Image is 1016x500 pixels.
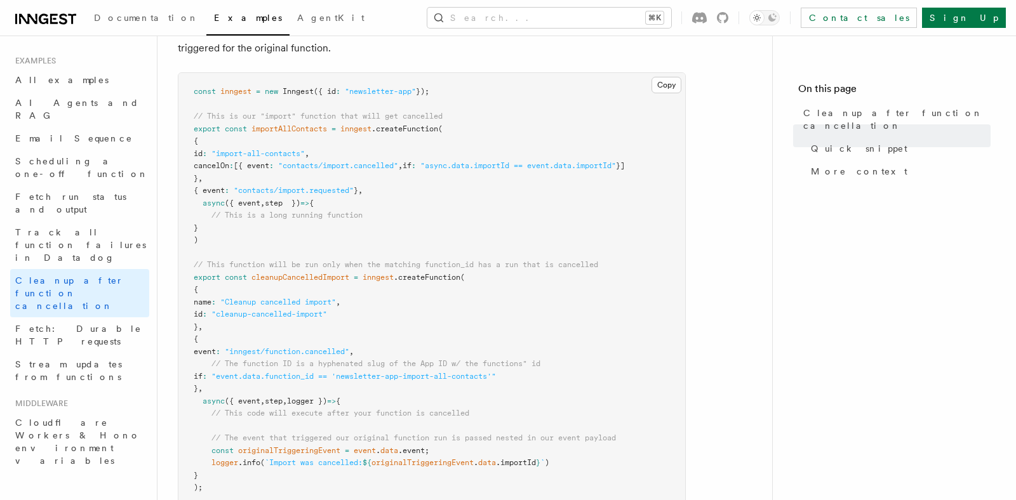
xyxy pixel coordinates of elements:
button: Copy [652,77,681,93]
span: Fetch run status and output [15,192,126,214]
span: // This code will execute after your function is cancelled [211,409,469,418]
span: inngest [363,273,394,282]
span: originalTriggeringEvent [371,458,474,467]
span: ({ event [225,199,260,207]
h4: On this page [798,81,991,102]
span: All examples [15,75,109,85]
span: step }) [265,199,300,207]
span: export [194,273,220,282]
span: { [194,136,198,145]
span: { event [194,186,225,195]
span: : [336,87,340,96]
span: : [203,310,207,319]
span: ({ event [225,397,260,405]
span: } [194,471,198,480]
a: Sign Up [922,8,1006,28]
span: // The function ID is a hyphenated slug of the App ID w/ the functions" id [211,359,540,368]
span: "event.data.function_id == 'newsletter-app-import-all-contacts'" [211,372,496,381]
span: }] [616,161,625,170]
span: importAllContacts [251,124,327,133]
span: , [198,384,203,393]
span: , [260,397,265,405]
a: AgentKit [290,4,372,34]
span: const [225,273,247,282]
a: Quick snippet [806,137,991,160]
a: Cleanup after function cancellation [798,102,991,137]
span: , [336,298,340,306]
span: , [349,347,354,356]
span: Fetch: Durable HTTP requests [15,324,142,346]
span: } [194,223,198,232]
span: `Import was cancelled: [265,458,363,467]
span: => [300,199,309,207]
a: Cloudflare Workers & Hono environment variables [10,411,149,472]
span: Cleanup after function cancellation [15,275,124,311]
span: "cleanup-cancelled-import" [211,310,327,319]
span: = [345,446,349,455]
span: Email Sequence [15,133,133,143]
span: new [265,87,278,96]
span: , [198,322,203,331]
span: "inngest/function.cancelled" [225,347,349,356]
span: ( [260,458,265,467]
span: [{ event [234,161,269,170]
span: , [398,161,403,170]
span: event [194,347,216,356]
span: ); [194,483,203,492]
span: } [194,174,198,183]
span: Examples [10,56,56,66]
span: : [203,372,207,381]
span: Documentation [94,13,199,23]
span: }); [416,87,429,96]
span: "async.data.importId == event.data.importId" [420,161,616,170]
span: => [327,397,336,405]
span: } [354,186,358,195]
span: Middleware [10,398,68,409]
span: : [203,149,207,158]
span: logger }) [287,397,327,405]
span: = [354,273,358,282]
span: event [354,446,376,455]
span: .info [238,458,260,467]
span: // This function will be run only when the matching function_id has a run that is cancelled [194,260,598,269]
span: .event; [398,446,429,455]
span: , [305,149,309,158]
span: { [194,334,198,343]
a: More context [806,160,991,183]
span: // This is a long running function [211,211,363,220]
span: originalTriggeringEvent [238,446,340,455]
span: ${ [363,458,371,467]
a: Email Sequence [10,127,149,150]
span: , [358,186,363,195]
span: ( [438,124,443,133]
kbd: ⌘K [646,11,664,24]
span: } [194,322,198,331]
span: name [194,298,211,306]
span: async [203,199,225,207]
span: : [216,347,220,356]
a: Documentation [86,4,206,34]
span: : [269,161,274,170]
a: AI Agents and RAG [10,91,149,127]
span: const [225,124,247,133]
span: More context [811,165,907,178]
a: Fetch: Durable HTTP requests [10,317,149,353]
span: "contacts/import.cancelled" [278,161,398,170]
span: "newsletter-app" [345,87,416,96]
span: AI Agents and RAG [15,98,139,121]
span: "contacts/import.requested" [234,186,354,195]
span: , [260,199,265,207]
span: : [229,161,234,170]
span: async [203,397,225,405]
span: .createFunction [394,273,460,282]
span: .createFunction [371,124,438,133]
button: Toggle dark mode [749,10,780,25]
a: All examples [10,69,149,91]
span: . [376,446,380,455]
span: ({ id [314,87,336,96]
span: inngest [340,124,371,133]
span: , [283,397,287,405]
span: step [265,397,283,405]
span: : [225,186,229,195]
span: id [194,310,203,319]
